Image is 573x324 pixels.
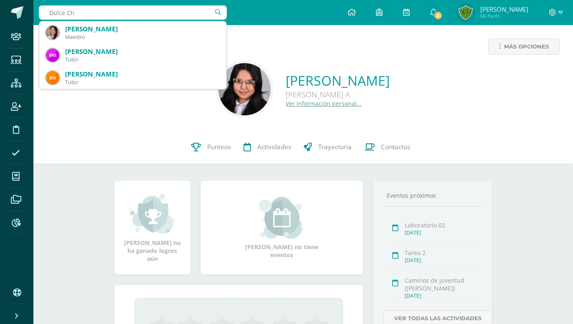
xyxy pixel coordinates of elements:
[65,79,220,86] div: Tutor
[286,71,390,89] a: [PERSON_NAME]
[65,33,220,41] div: Maestro
[65,56,220,63] div: Tutor
[65,70,220,79] div: [PERSON_NAME]
[480,13,528,20] span: Mi Perfil
[129,193,175,235] img: achievement_small.png
[405,276,479,292] div: Caminos de juventud ([PERSON_NAME])
[207,143,231,151] span: Punteos
[318,143,352,151] span: Trayectoria
[457,4,474,21] img: a027cb2715fc0bed0e3d53f9a5f0b33d.png
[358,130,416,164] a: Contactos
[405,249,479,257] div: Tarea 2
[480,5,528,13] span: [PERSON_NAME]
[65,47,220,56] div: [PERSON_NAME]
[185,130,237,164] a: Punteos
[39,5,227,20] input: Busca un usuario...
[286,99,362,107] a: Ver información personal...
[297,130,358,164] a: Trayectoria
[383,191,482,199] div: Eventos próximos
[488,38,560,55] a: Más opciones
[46,48,59,62] img: 2400977b904b5ae19fb697af140f7921.png
[237,130,297,164] a: Actividades
[257,143,291,151] span: Actividades
[405,257,479,264] div: [DATE]
[46,26,59,39] img: cc2594a0d6b84652359827256ba2473e.png
[259,197,304,239] img: event_small.png
[381,143,410,151] span: Contactos
[504,39,549,54] span: Más opciones
[123,193,182,263] div: [PERSON_NAME] no ha ganado logros aún
[65,25,220,33] div: [PERSON_NAME]
[405,221,479,229] div: Laboratorio 02
[405,292,479,299] div: [DATE]
[434,11,443,20] span: 2
[286,89,390,99] div: [PERSON_NAME] A
[405,229,479,236] div: [DATE]
[218,63,271,115] img: e8665bac5f3a610c0dc50068e32ee61b.png
[240,197,323,259] div: [PERSON_NAME] no tiene eventos
[46,71,59,84] img: 5b77ef803ca1baaa16d614452e5c5cd3.png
